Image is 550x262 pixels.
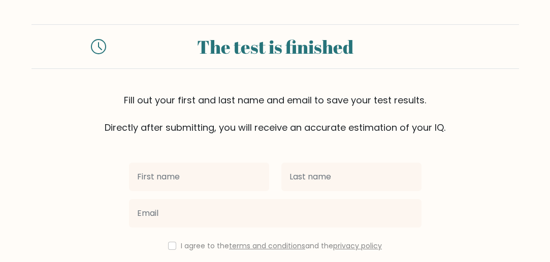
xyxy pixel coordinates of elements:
[333,241,382,251] a: privacy policy
[181,241,382,251] label: I agree to the and the
[31,93,519,134] div: Fill out your first and last name and email to save your test results. Directly after submitting,...
[129,163,269,191] input: First name
[229,241,305,251] a: terms and conditions
[118,33,431,60] div: The test is finished
[281,163,422,191] input: Last name
[129,199,422,228] input: Email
